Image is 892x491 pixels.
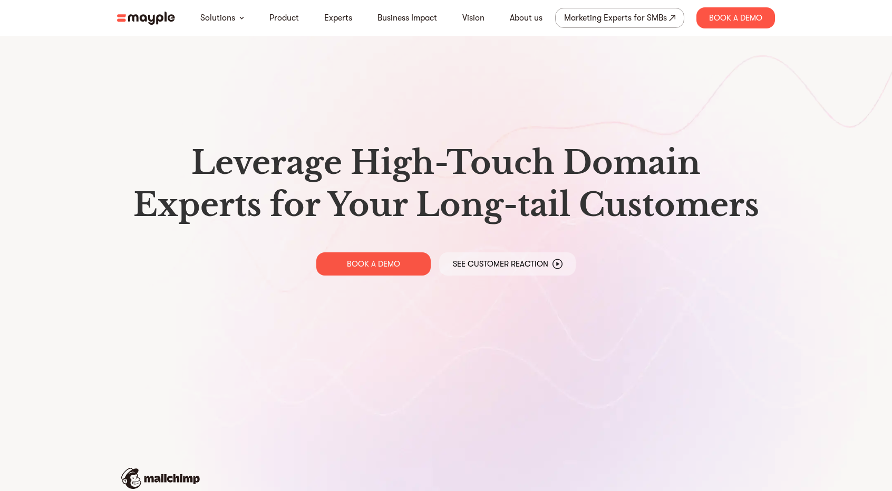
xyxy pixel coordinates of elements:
a: Business Impact [377,12,437,24]
a: Vision [462,12,484,24]
h1: Leverage High-Touch Domain Experts for Your Long-tail Customers [125,142,767,226]
p: BOOK A DEMO [347,259,400,269]
div: Book A Demo [696,7,775,28]
div: Marketing Experts for SMBs [564,11,667,25]
img: arrow-down [239,16,244,19]
p: See Customer Reaction [453,259,548,269]
a: See Customer Reaction [439,252,576,276]
a: About us [510,12,542,24]
img: mailchimp-logo [121,468,200,489]
a: Product [269,12,299,24]
a: Experts [324,12,352,24]
img: mayple-logo [117,12,175,25]
a: Solutions [200,12,235,24]
a: Marketing Experts for SMBs [555,8,684,28]
a: BOOK A DEMO [316,252,431,276]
